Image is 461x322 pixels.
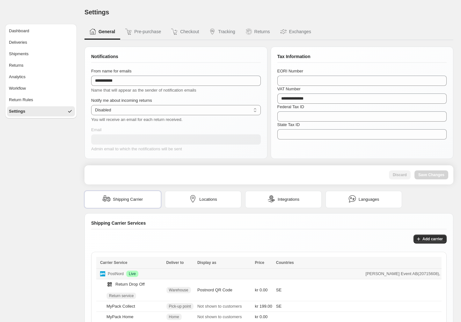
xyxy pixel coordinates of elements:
button: Dashboard [7,26,75,36]
button: Pre-purchase [120,24,166,40]
span: EORI Number [277,69,304,73]
span: Shipping Carrier [113,196,143,203]
span: Warehouse [169,288,188,293]
span: kr 0.00 [255,314,268,320]
button: Exchanges [275,24,316,40]
span: kr 0.00 [255,287,268,293]
span: Settings [84,9,109,16]
span: Display as [197,260,216,265]
span: Locations [199,196,217,203]
button: Shipments [7,49,75,59]
span: Countries [276,260,294,265]
span: VAT Number [277,86,301,91]
button: Returns [240,24,275,40]
div: Return Drop Off [106,281,145,288]
span: Live [129,271,136,276]
span: Workflow [9,85,26,92]
span: Email [91,127,102,132]
button: Checkout [166,24,204,40]
div: Shipping Carrier Services [91,220,447,229]
span: Return Rules [9,97,33,103]
span: Price [255,260,264,265]
div: MyPack Home [106,314,134,320]
div: Tax Information [277,53,447,63]
p: PostNord [108,271,124,277]
img: General icon [90,28,96,35]
span: Home [169,314,179,319]
span: Deliver to [166,260,184,265]
img: Tracking icon [209,28,216,35]
span: You will receive an email for each return received. [91,117,182,122]
span: Returns [9,62,24,69]
span: Analytics [9,74,26,80]
span: Shipments [9,51,28,57]
img: Exchanges icon [280,28,287,35]
button: General [84,24,120,40]
div: Postnord QR Code [197,287,251,293]
span: Integrations [278,196,299,203]
img: Pre-purchase icon [125,28,132,35]
span: Deliveries [9,39,27,46]
span: Name that will appear as the sender of notification emails [91,88,196,93]
button: Workflow [7,83,75,94]
img: Checkout icon [171,28,178,35]
span: Notify me about incoming returns [91,98,152,103]
span: Pick-up point [169,304,191,309]
button: Tracking [204,24,240,40]
img: Returns icon [245,28,252,35]
span: kr 199.00 [255,303,272,310]
span: Settings [9,108,25,115]
span: Carrier Service [100,260,127,265]
p: Not shown to customers [197,303,251,310]
button: Return Rules [7,95,75,105]
div: Notifications [91,53,261,63]
span: Dashboard [9,28,29,34]
span: Federal Tax ID [277,104,304,109]
button: Returns [7,60,75,71]
img: Logo [100,271,105,276]
span: From name for emails [91,69,131,73]
button: Settings [7,106,75,116]
button: Add carrier [413,235,447,243]
span: Admin email to which the notifications will be sent [91,146,182,151]
div: MyPack Collect [106,303,135,310]
span: Languages [359,196,379,203]
span: Add carrier [422,236,443,242]
p: Not shown to customers [197,314,251,320]
span: Return service [109,293,134,298]
button: Analytics [7,72,75,82]
button: Deliveries [7,37,75,48]
span: State Tax ID [277,122,300,127]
